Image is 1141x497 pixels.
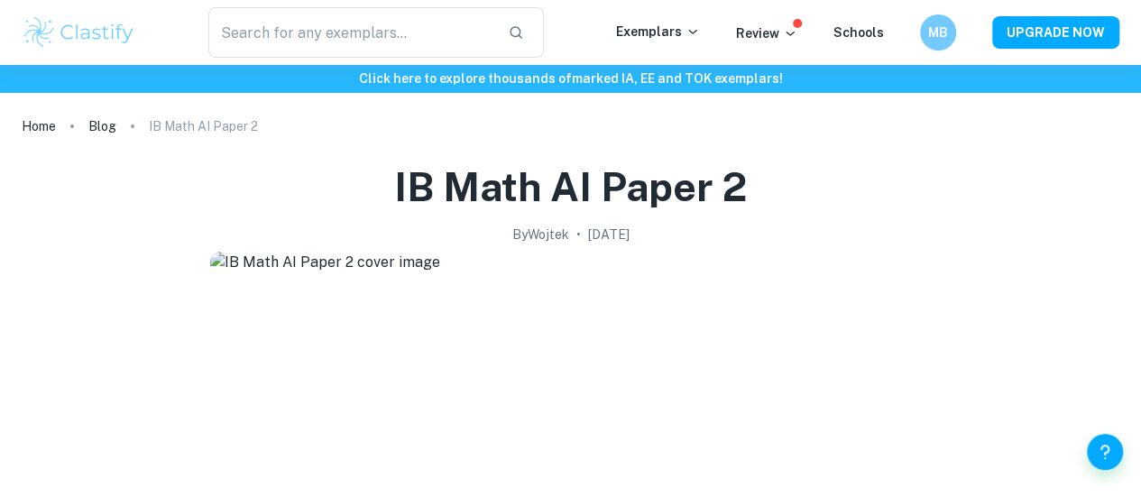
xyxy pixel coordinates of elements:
p: • [576,225,581,244]
h6: MB [928,23,949,42]
p: Exemplars [616,22,700,41]
a: Schools [833,25,884,40]
h2: By Wojtek [512,225,569,244]
a: Home [22,114,56,139]
button: MB [920,14,956,51]
h6: Click here to explore thousands of marked IA, EE and TOK exemplars ! [4,69,1137,88]
input: Search for any exemplars... [208,7,493,58]
p: IB Math AI Paper 2 [149,116,258,136]
a: Blog [88,114,116,139]
button: Help and Feedback [1087,434,1123,470]
h1: IB Math AI Paper 2 [394,161,747,214]
button: UPGRADE NOW [992,16,1119,49]
h2: [DATE] [588,225,630,244]
p: Review [736,23,797,43]
img: Clastify logo [22,14,136,51]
